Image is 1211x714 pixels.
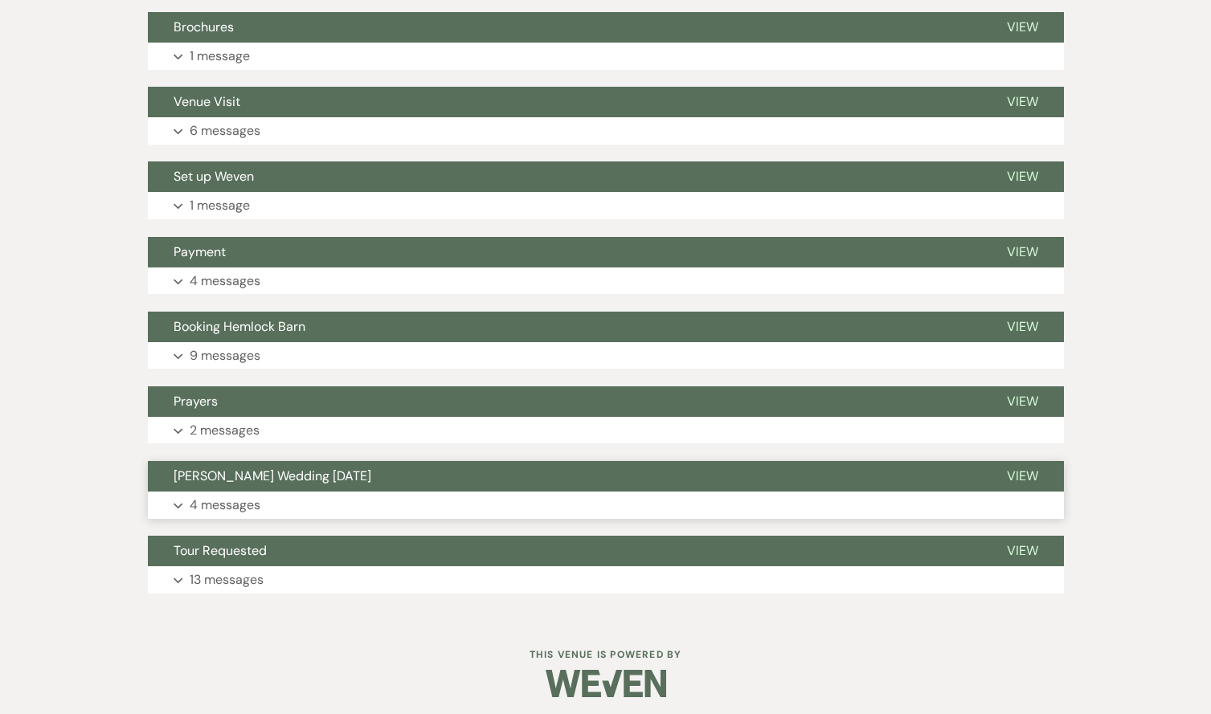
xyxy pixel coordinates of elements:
[148,237,981,267] button: Payment
[981,461,1064,492] button: View
[148,12,981,43] button: Brochures
[174,93,240,110] span: Venue Visit
[174,243,226,260] span: Payment
[148,267,1064,295] button: 4 messages
[190,569,264,590] p: 13 messages
[190,420,260,441] p: 2 messages
[148,386,981,417] button: Prayers
[981,87,1064,117] button: View
[148,192,1064,219] button: 1 message
[981,386,1064,417] button: View
[148,161,981,192] button: Set up Weven
[981,312,1064,342] button: View
[174,168,254,185] span: Set up Weven
[981,536,1064,566] button: View
[546,655,666,712] img: Weven Logo
[148,117,1064,145] button: 6 messages
[148,417,1064,444] button: 2 messages
[981,237,1064,267] button: View
[1007,467,1038,484] span: View
[1007,318,1038,335] span: View
[981,161,1064,192] button: View
[148,536,981,566] button: Tour Requested
[148,566,1064,594] button: 13 messages
[1007,243,1038,260] span: View
[190,495,260,516] p: 4 messages
[981,12,1064,43] button: View
[148,43,1064,70] button: 1 message
[1007,93,1038,110] span: View
[148,342,1064,369] button: 9 messages
[1007,542,1038,559] span: View
[174,318,305,335] span: Booking Hemlock Barn
[148,312,981,342] button: Booking Hemlock Barn
[174,18,234,35] span: Brochures
[190,195,250,216] p: 1 message
[148,461,981,492] button: [PERSON_NAME] Wedding [DATE]
[190,345,260,366] p: 9 messages
[190,120,260,141] p: 6 messages
[1007,393,1038,410] span: View
[1007,168,1038,185] span: View
[190,46,250,67] p: 1 message
[148,492,1064,519] button: 4 messages
[148,87,981,117] button: Venue Visit
[174,467,371,484] span: [PERSON_NAME] Wedding [DATE]
[1007,18,1038,35] span: View
[174,393,218,410] span: Prayers
[174,542,267,559] span: Tour Requested
[190,271,260,292] p: 4 messages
